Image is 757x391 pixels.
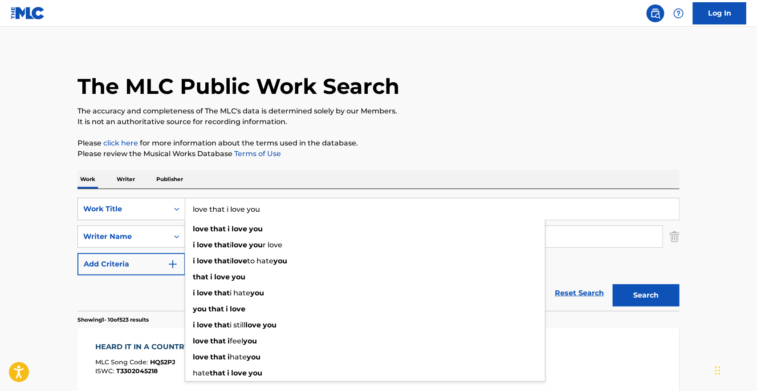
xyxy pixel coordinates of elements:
[193,321,195,329] strong: i
[77,117,680,127] p: It is not an authoritative source for recording information.
[114,170,138,189] p: Writer
[230,337,243,345] span: feel
[77,149,680,159] p: Please review the Musical Works Database
[228,337,230,345] strong: i
[228,225,230,233] strong: i
[263,321,277,329] strong: you
[214,273,230,281] strong: love
[151,358,176,366] span: HQ52PJ
[230,305,245,313] strong: love
[647,4,664,22] a: Public Search
[11,7,45,20] img: MLC Logo
[250,289,264,297] strong: you
[197,241,212,249] strong: love
[249,241,263,249] strong: you
[193,289,195,297] strong: i
[83,231,163,242] div: Writer Name
[197,321,212,329] strong: love
[77,198,680,311] form: Search Form
[210,337,226,345] strong: that
[193,337,208,345] strong: love
[96,342,218,352] div: HEARD IT IN A COUNTRY SONG
[210,353,226,361] strong: that
[226,305,228,313] strong: i
[197,257,212,265] strong: love
[77,170,98,189] p: Work
[230,353,247,361] span: hate
[210,273,212,281] strong: i
[214,321,230,329] strong: that
[193,225,208,233] strong: love
[214,257,230,265] strong: that
[249,225,263,233] strong: you
[245,321,261,329] strong: love
[263,241,282,249] span: r love
[167,259,178,270] img: 9d2ae6d4665cec9f34b9.svg
[230,241,232,249] span: i
[197,289,212,297] strong: love
[232,273,245,281] strong: you
[247,257,273,265] span: to hate
[96,358,151,366] span: MLC Song Code :
[208,305,224,313] strong: that
[650,8,661,19] img: search
[193,305,207,313] strong: you
[210,369,225,377] strong: that
[693,2,746,24] a: Log In
[243,337,257,345] strong: you
[227,369,229,377] strong: i
[232,149,281,158] a: Terms of Use
[232,257,247,265] strong: love
[230,289,250,297] span: i hate
[232,225,247,233] strong: love
[231,369,247,377] strong: love
[77,253,185,275] button: Add Criteria
[712,348,757,391] iframe: Chat Widget
[550,283,608,303] a: Reset Search
[96,367,117,375] span: ISWC :
[193,369,210,377] span: hate
[193,273,208,281] strong: that
[613,284,680,306] button: Search
[77,73,399,100] h1: The MLC Public Work Search
[193,241,195,249] strong: i
[230,257,232,265] span: i
[715,357,720,384] div: Drag
[83,204,163,214] div: Work Title
[273,257,287,265] strong: you
[210,225,226,233] strong: that
[214,241,230,249] strong: that
[670,4,688,22] div: Help
[193,353,208,361] strong: love
[232,241,247,249] strong: love
[230,321,245,329] span: i still
[673,8,684,19] img: help
[77,316,149,324] p: Showing 1 - 10 of 523 results
[247,353,260,361] strong: you
[670,226,680,248] img: Delete Criterion
[154,170,186,189] p: Publisher
[77,106,680,117] p: The accuracy and completeness of The MLC's data is determined solely by our Members.
[214,289,230,297] strong: that
[248,369,262,377] strong: you
[228,353,230,361] strong: i
[103,139,138,147] a: click here
[77,138,680,149] p: Please for more information about the terms used in the database.
[117,367,158,375] span: T3302045218
[193,257,195,265] strong: i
